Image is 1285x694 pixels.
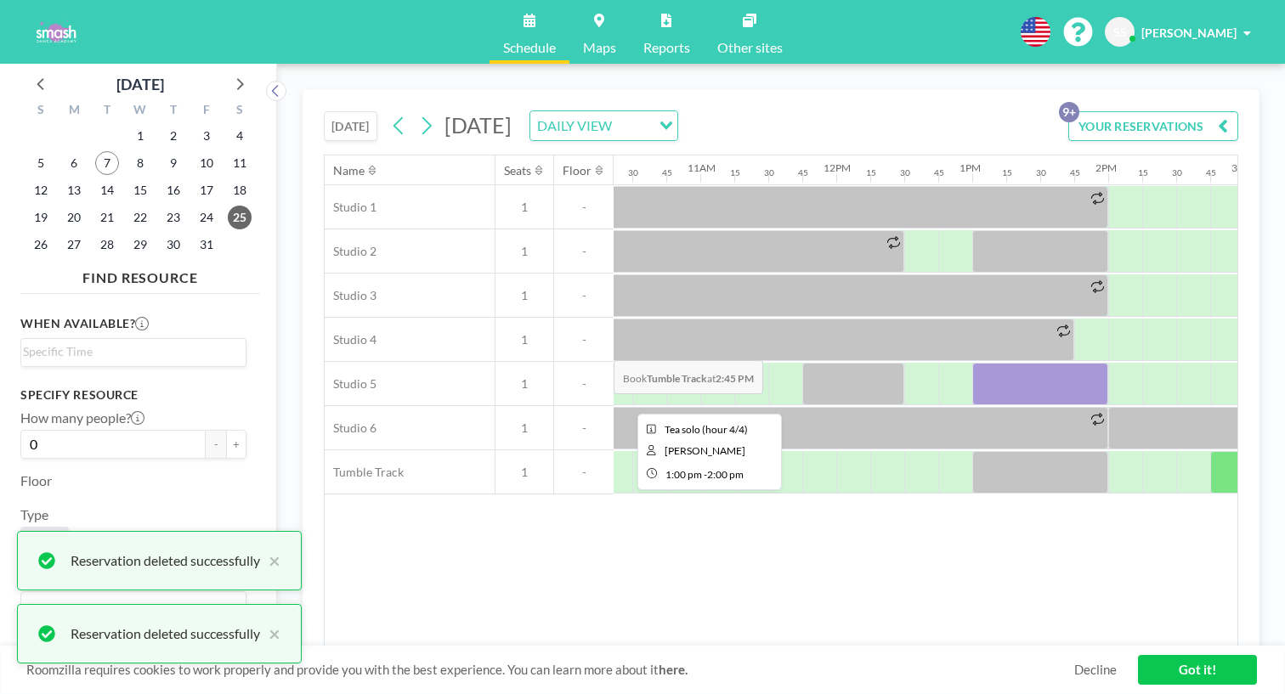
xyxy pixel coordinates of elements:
[20,387,246,403] h3: Specify resource
[195,178,218,202] span: Friday, October 17, 2025
[325,332,376,347] span: Studio 4
[662,167,672,178] div: 45
[161,233,185,257] span: Thursday, October 30, 2025
[124,100,157,122] div: W
[716,372,754,385] b: 2:45 PM
[23,342,236,361] input: Search for option
[20,409,144,426] label: How many people?
[260,550,280,571] button: close
[934,167,944,178] div: 45
[23,595,236,618] input: Search for option
[534,115,615,137] span: DAILY VIEW
[325,200,376,215] span: Studio 1
[960,161,981,174] div: 1PM
[71,623,260,644] div: Reservation deleted successfully
[1059,102,1079,122] p: 9+
[20,262,260,286] h4: FIND RESOURCE
[647,372,707,385] b: Tumble Track
[206,430,226,459] button: -
[495,332,553,347] span: 1
[95,178,119,202] span: Tuesday, October 14, 2025
[58,100,91,122] div: M
[62,151,86,175] span: Monday, October 6, 2025
[1141,25,1237,40] span: [PERSON_NAME]
[128,233,152,257] span: Wednesday, October 29, 2025
[707,468,744,481] span: 2:00 PM
[128,124,152,148] span: Wednesday, October 1, 2025
[900,167,910,178] div: 30
[26,662,1074,678] span: Roomzilla requires cookies to work properly and provide you with the best experience. You can lea...
[554,244,614,259] span: -
[1138,655,1257,685] a: Got it!
[190,100,223,122] div: F
[195,124,218,148] span: Friday, October 3, 2025
[665,444,745,457] span: Spencer Stringham
[554,465,614,480] span: -
[730,167,740,178] div: 15
[495,376,553,392] span: 1
[503,41,556,54] span: Schedule
[161,178,185,202] span: Thursday, October 16, 2025
[665,423,748,436] span: Tea solo (hour 4/4)
[29,178,53,202] span: Sunday, October 12, 2025
[128,178,152,202] span: Wednesday, October 15, 2025
[27,15,84,49] img: organization-logo
[628,167,638,178] div: 30
[554,288,614,303] span: -
[161,206,185,229] span: Thursday, October 23, 2025
[20,506,48,523] label: Type
[495,465,553,480] span: 1
[21,592,246,621] div: Search for option
[95,151,119,175] span: Tuesday, October 7, 2025
[444,112,512,138] span: [DATE]
[643,41,690,54] span: Reports
[29,233,53,257] span: Sunday, October 26, 2025
[614,360,763,394] span: Book at
[95,206,119,229] span: Tuesday, October 21, 2025
[91,100,124,122] div: T
[116,72,164,96] div: [DATE]
[1074,662,1117,678] a: Decline
[554,200,614,215] span: -
[226,430,246,459] button: +
[1231,161,1253,174] div: 3PM
[71,550,260,571] div: Reservation deleted successfully
[798,167,808,178] div: 45
[1113,25,1127,40] span: SS
[333,163,365,178] div: Name
[824,161,851,174] div: 12PM
[717,41,783,54] span: Other sites
[1172,167,1182,178] div: 30
[228,178,252,202] span: Saturday, October 18, 2025
[29,151,53,175] span: Sunday, October 5, 2025
[563,163,592,178] div: Floor
[1095,161,1117,174] div: 2PM
[1138,167,1148,178] div: 15
[495,244,553,259] span: 1
[704,468,707,481] span: -
[228,151,252,175] span: Saturday, October 11, 2025
[1206,167,1216,178] div: 45
[495,420,553,436] span: 1
[554,376,614,392] span: -
[25,100,58,122] div: S
[1068,111,1238,141] button: YOUR RESERVATIONS9+
[195,151,218,175] span: Friday, October 10, 2025
[95,233,119,257] span: Tuesday, October 28, 2025
[325,376,376,392] span: Studio 5
[161,124,185,148] span: Thursday, October 2, 2025
[228,124,252,148] span: Saturday, October 4, 2025
[325,244,376,259] span: Studio 2
[866,167,876,178] div: 15
[29,206,53,229] span: Sunday, October 19, 2025
[688,161,716,174] div: 11AM
[325,465,404,480] span: Tumble Track
[530,111,677,140] div: Search for option
[583,41,616,54] span: Maps
[1070,167,1080,178] div: 45
[195,233,218,257] span: Friday, October 31, 2025
[554,332,614,347] span: -
[665,468,702,481] span: 1:00 PM
[161,151,185,175] span: Thursday, October 9, 2025
[1036,167,1046,178] div: 30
